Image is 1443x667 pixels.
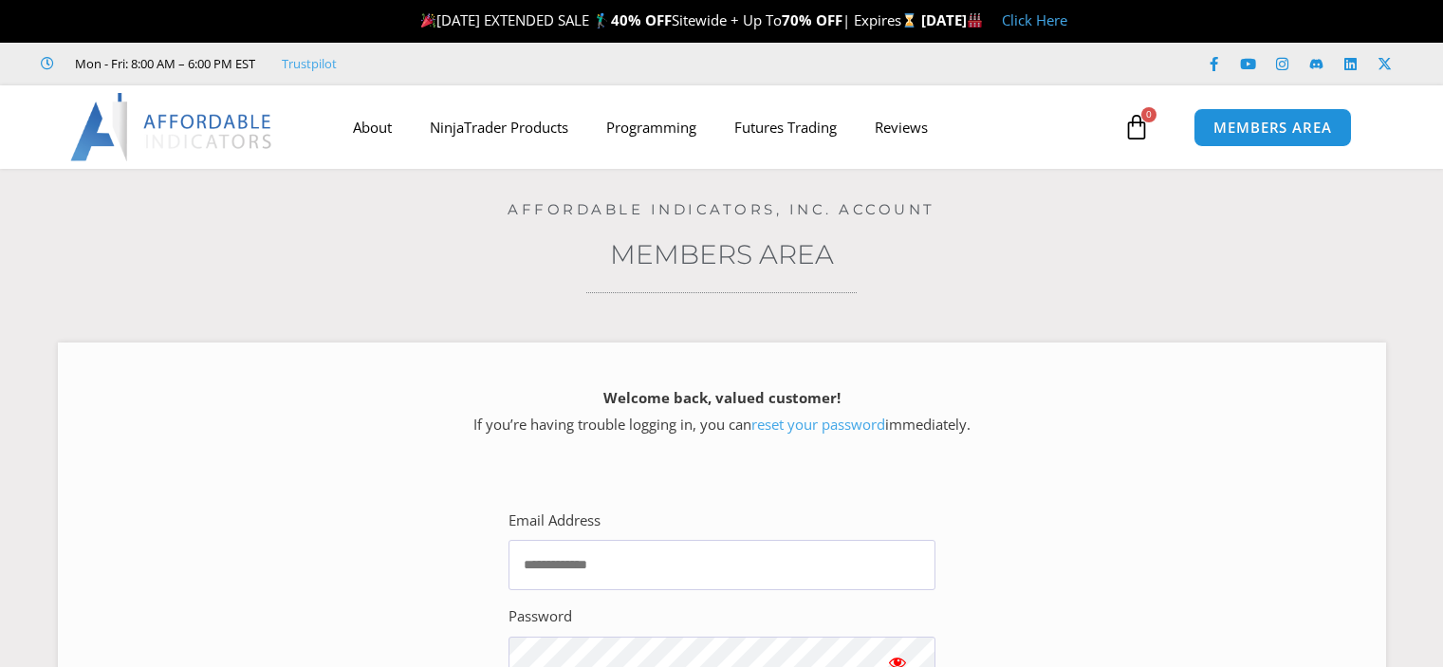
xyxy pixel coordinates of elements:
a: Futures Trading [715,105,856,149]
img: 🏭 [968,13,982,28]
img: LogoAI | Affordable Indicators – NinjaTrader [70,93,274,161]
span: 0 [1141,107,1156,122]
strong: 70% OFF [782,10,842,29]
nav: Menu [334,105,1119,149]
a: Affordable Indicators, Inc. Account [508,200,935,218]
strong: [DATE] [921,10,983,29]
a: Members Area [610,238,834,270]
a: MEMBERS AREA [1193,108,1352,147]
a: Click Here [1002,10,1067,29]
p: If you’re having trouble logging in, you can immediately. [91,385,1353,438]
span: Mon - Fri: 8:00 AM – 6:00 PM EST [70,52,255,75]
strong: Welcome back, valued customer! [603,388,841,407]
strong: 40% OFF [611,10,672,29]
a: Programming [587,105,715,149]
a: Trustpilot [282,52,337,75]
span: [DATE] EXTENDED SALE 🏌️‍♂️ Sitewide + Up To | Expires [416,10,921,29]
a: NinjaTrader Products [411,105,587,149]
a: Reviews [856,105,947,149]
img: ⌛ [902,13,916,28]
a: 0 [1095,100,1178,155]
a: reset your password [751,415,885,434]
span: MEMBERS AREA [1213,120,1332,135]
img: 🎉 [421,13,435,28]
label: Email Address [509,508,601,534]
a: About [334,105,411,149]
label: Password [509,603,572,630]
